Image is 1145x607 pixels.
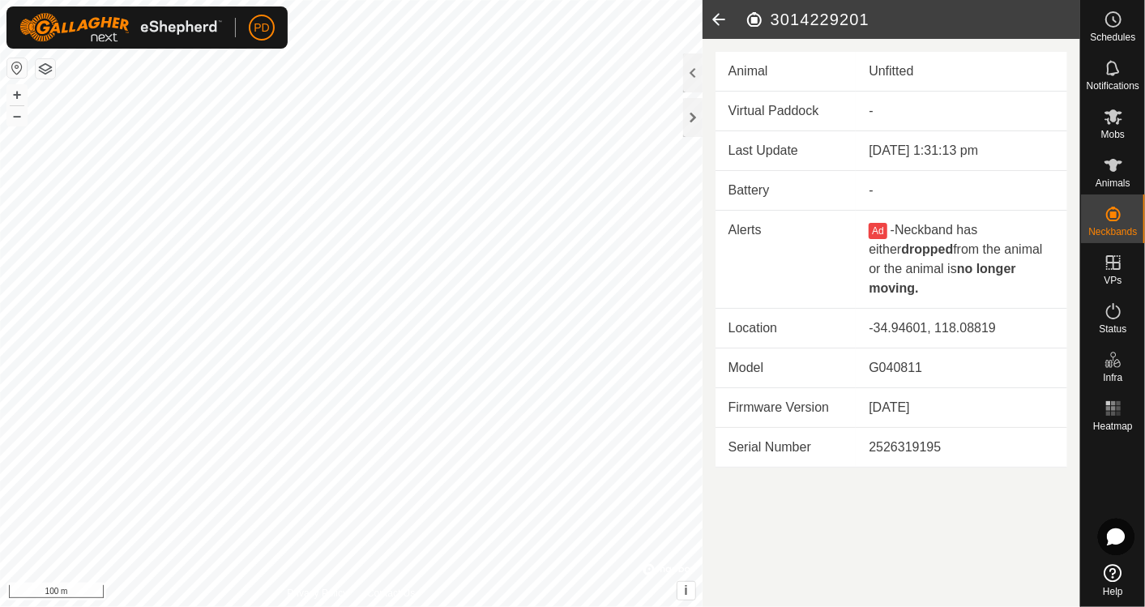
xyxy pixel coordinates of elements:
[684,583,687,597] span: i
[716,388,857,428] td: Firmware Version
[891,223,895,237] span: -
[716,309,857,348] td: Location
[869,141,1054,160] div: [DATE] 1:31:13 pm
[1090,32,1135,42] span: Schedules
[716,211,857,309] td: Alerts
[901,242,953,256] b: dropped
[7,106,27,126] button: –
[1103,373,1122,383] span: Infra
[869,318,1054,338] div: -34.94601, 118.08819
[1096,178,1130,188] span: Animals
[7,85,27,105] button: +
[869,223,1042,295] span: Neckband has either from the animal or the animal is
[716,131,857,171] td: Last Update
[869,62,1054,81] div: Unfitted
[1099,324,1126,334] span: Status
[254,19,269,36] span: PD
[716,52,857,92] td: Animal
[367,586,415,601] a: Contact Us
[7,58,27,78] button: Reset Map
[716,171,857,211] td: Battery
[1101,130,1125,139] span: Mobs
[36,59,55,79] button: Map Layers
[869,104,873,118] app-display-virtual-paddock-transition: -
[716,428,857,468] td: Serial Number
[19,13,222,42] img: Gallagher Logo
[1081,558,1145,603] a: Help
[716,92,857,131] td: Virtual Paddock
[1103,587,1123,596] span: Help
[1093,421,1133,431] span: Heatmap
[869,438,1054,457] div: 2526319195
[677,582,695,600] button: i
[869,358,1054,378] div: G040811
[1087,81,1139,91] span: Notifications
[745,10,1080,29] h2: 3014229201
[716,348,857,388] td: Model
[869,181,1054,200] div: -
[287,586,348,601] a: Privacy Policy
[869,223,887,239] button: Ad
[1088,227,1137,237] span: Neckbands
[869,398,1054,417] div: [DATE]
[1104,276,1122,285] span: VPs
